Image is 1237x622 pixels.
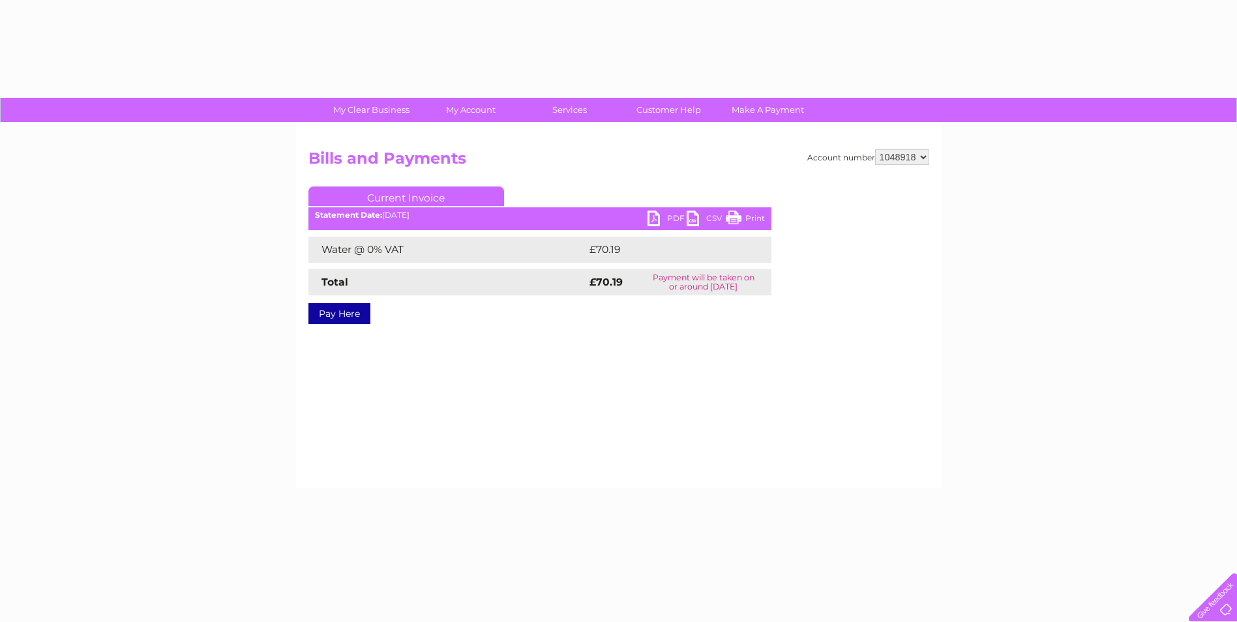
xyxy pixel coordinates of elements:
td: Water @ 0% VAT [308,237,586,263]
a: Current Invoice [308,186,504,206]
td: £70.19 [586,237,744,263]
a: Make A Payment [714,98,822,122]
td: Payment will be taken on or around [DATE] [636,269,771,295]
div: [DATE] [308,211,771,220]
a: PDF [648,211,687,230]
a: Print [726,211,765,230]
a: Services [516,98,623,122]
a: CSV [687,211,726,230]
a: Pay Here [308,303,370,324]
b: Statement Date: [315,210,382,220]
a: My Account [417,98,524,122]
div: Account number [807,149,929,165]
strong: £70.19 [589,276,623,288]
h2: Bills and Payments [308,149,929,174]
a: Customer Help [615,98,723,122]
a: My Clear Business [318,98,425,122]
strong: Total [321,276,348,288]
